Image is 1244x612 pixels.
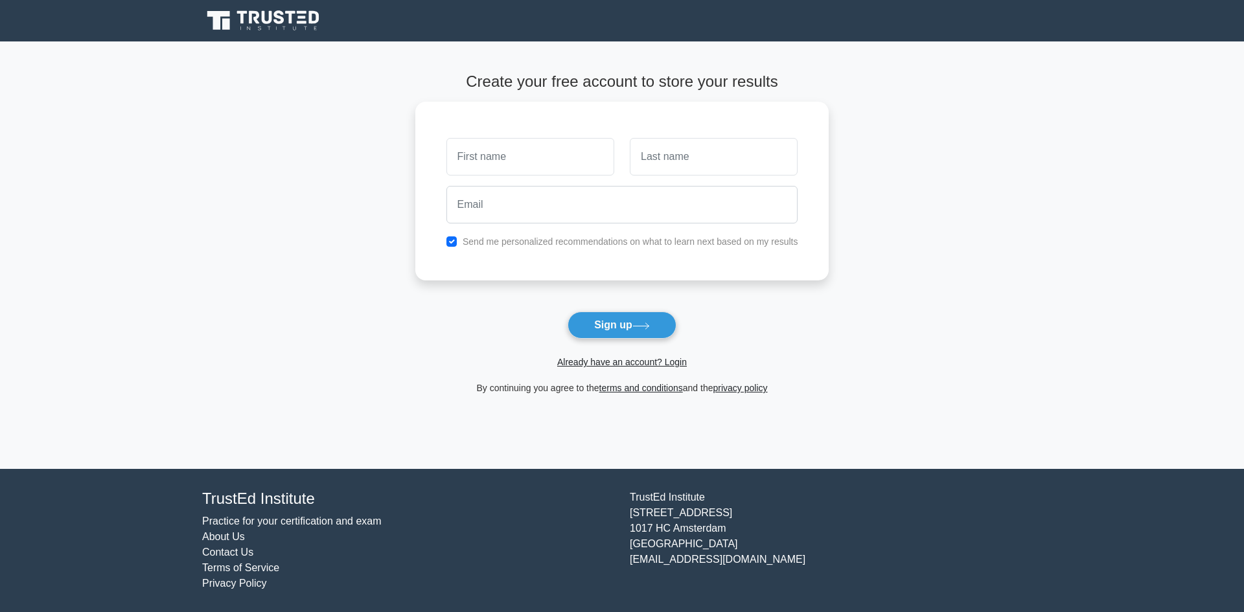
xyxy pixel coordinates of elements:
input: First name [446,138,614,176]
a: About Us [202,531,245,542]
a: Privacy Policy [202,578,267,589]
div: By continuing you agree to the and the [408,380,837,396]
a: Terms of Service [202,562,279,573]
a: terms and conditions [599,383,683,393]
input: Email [446,186,798,223]
a: privacy policy [713,383,768,393]
a: Practice for your certification and exam [202,516,382,527]
h4: Create your free account to store your results [415,73,829,91]
h4: TrustEd Institute [202,490,614,508]
input: Last name [630,138,798,176]
a: Already have an account? Login [557,357,687,367]
div: TrustEd Institute [STREET_ADDRESS] 1017 HC Amsterdam [GEOGRAPHIC_DATA] [EMAIL_ADDRESS][DOMAIN_NAME] [622,490,1050,591]
a: Contact Us [202,547,253,558]
label: Send me personalized recommendations on what to learn next based on my results [463,236,798,247]
button: Sign up [568,312,676,339]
